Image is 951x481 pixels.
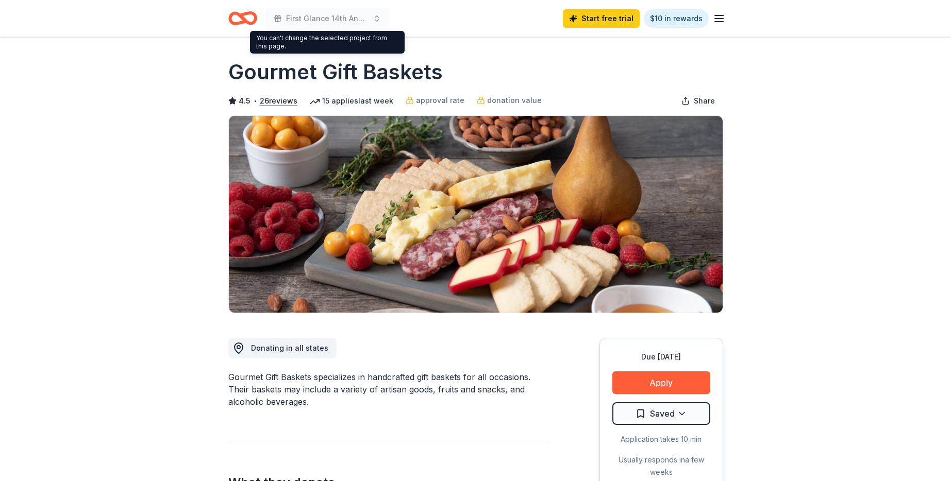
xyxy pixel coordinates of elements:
a: Home [228,6,257,30]
span: 4.5 [239,95,251,107]
button: Apply [612,371,710,394]
span: approval rate [416,94,464,107]
a: Start free trial [563,9,640,28]
div: Due [DATE] [612,351,710,363]
span: • [253,97,257,105]
button: Share [673,91,723,111]
button: 26reviews [260,95,297,107]
span: donation value [487,94,542,107]
img: Image for Gourmet Gift Baskets [229,116,723,313]
h1: Gourmet Gift Baskets [228,58,443,87]
span: First Glance 14th Annual Auction [286,12,369,25]
a: $10 in rewards [644,9,709,28]
span: Share [694,95,715,107]
button: First Glance 14th Annual Auction [265,8,389,29]
div: Gourmet Gift Baskets specializes in handcrafted gift baskets for all occasions. Their baskets may... [228,371,550,408]
a: approval rate [406,94,464,107]
button: Saved [612,402,710,425]
div: You can't change the selected project from this page. [250,31,405,54]
span: Saved [650,407,675,420]
a: donation value [477,94,542,107]
div: Usually responds in a few weeks [612,454,710,478]
div: Application takes 10 min [612,433,710,445]
div: 15 applies last week [310,95,393,107]
span: Donating in all states [251,343,328,352]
